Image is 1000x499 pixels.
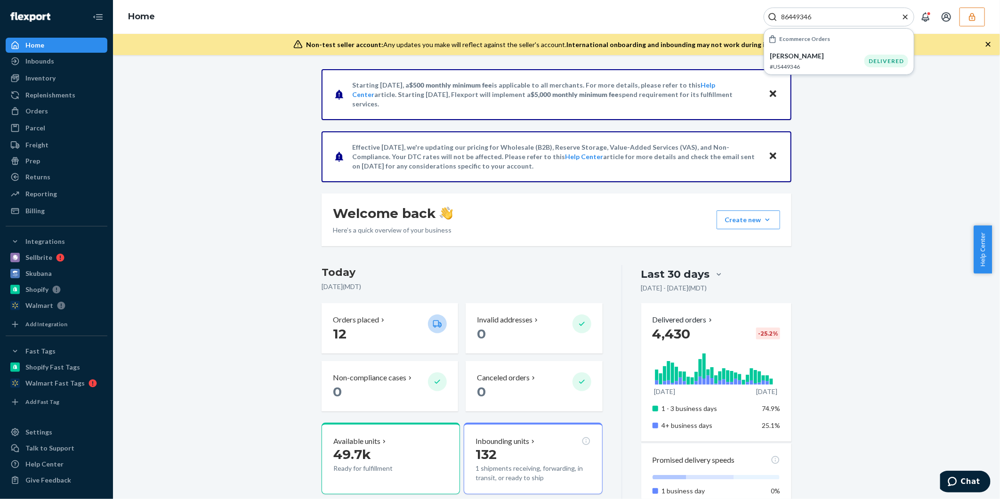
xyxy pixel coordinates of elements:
[864,55,908,67] div: DELIVERED
[641,283,707,293] p: [DATE] - [DATE] ( MDT )
[779,36,830,42] h6: Ecommerce Orders
[306,40,811,49] div: Any updates you make will reflect against the seller's account.
[6,360,107,375] a: Shopify Fast Tags
[717,210,780,229] button: Create new
[654,387,676,396] p: [DATE]
[767,88,779,101] button: Close
[662,421,755,430] p: 4+ business days
[25,206,45,216] div: Billing
[662,486,755,496] p: 1 business day
[565,153,603,161] a: Help Center
[25,253,52,262] div: Sellbrite
[567,40,811,48] span: International onboarding and inbounding may not work during impersonation.
[477,372,530,383] p: Canceled orders
[333,436,380,447] p: Available units
[333,372,406,383] p: Non-compliance cases
[940,471,991,494] iframe: Opens a widget where you can chat to one of our agents
[6,169,107,185] a: Returns
[757,387,778,396] p: [DATE]
[6,54,107,69] a: Inbounds
[756,328,780,339] div: -25.2 %
[25,73,56,83] div: Inventory
[770,63,864,71] p: #US449346
[653,314,714,325] button: Delivered orders
[6,203,107,218] a: Billing
[25,269,52,278] div: Skubana
[25,301,53,310] div: Walmart
[6,376,107,391] a: Walmart Fast Tags
[333,314,379,325] p: Orders placed
[25,346,56,356] div: Fast Tags
[322,303,458,354] button: Orders placed 12
[440,207,453,220] img: hand-wave emoji
[6,250,107,265] a: Sellbrite
[10,12,50,22] img: Flexport logo
[770,51,864,61] p: [PERSON_NAME]
[25,40,44,50] div: Home
[6,394,107,410] a: Add Fast Tag
[476,446,497,462] span: 132
[762,421,780,429] span: 25.1%
[466,361,602,411] button: Canceled orders 0
[653,326,691,342] span: 4,430
[25,106,48,116] div: Orders
[6,153,107,169] a: Prep
[6,121,107,136] a: Parcel
[6,425,107,440] a: Settings
[352,143,759,171] p: Effective [DATE], we're updating our pricing for Wholesale (B2B), Reserve Storage, Value-Added Se...
[25,140,48,150] div: Freight
[333,326,347,342] span: 12
[6,38,107,53] a: Home
[409,81,492,89] span: $500 monthly minimum fee
[6,186,107,201] a: Reporting
[466,303,602,354] button: Invalid addresses 0
[25,398,59,406] div: Add Fast Tag
[6,234,107,249] button: Integrations
[768,12,777,22] svg: Search Icon
[6,266,107,281] a: Skubana
[477,314,532,325] p: Invalid addresses
[762,404,780,412] span: 74.9%
[121,3,162,31] ol: breadcrumbs
[6,344,107,359] button: Fast Tags
[25,189,57,199] div: Reporting
[767,150,779,163] button: Close
[901,12,910,22] button: Close Search
[662,404,755,413] p: 1 - 3 business days
[6,473,107,488] button: Give Feedback
[6,88,107,103] a: Replenishments
[333,446,371,462] span: 49.7k
[25,475,71,485] div: Give Feedback
[322,282,603,291] p: [DATE] ( MDT )
[6,441,107,456] button: Talk to Support
[25,123,45,133] div: Parcel
[25,156,40,166] div: Prep
[322,265,603,280] h3: Today
[6,282,107,297] a: Shopify
[89,8,107,26] button: Close Navigation
[25,378,85,388] div: Walmart Fast Tags
[477,384,486,400] span: 0
[322,423,460,494] button: Available units49.7kReady for fulfillment
[6,137,107,153] a: Freight
[322,361,458,411] button: Non-compliance cases 0
[777,12,893,22] input: Search Input
[333,464,420,473] p: Ready for fulfillment
[333,384,342,400] span: 0
[25,237,65,246] div: Integrations
[352,80,759,109] p: Starting [DATE], a is applicable to all merchants. For more details, please refer to this article...
[6,298,107,313] a: Walmart
[25,90,75,100] div: Replenishments
[6,71,107,86] a: Inventory
[306,40,384,48] span: Non-test seller account:
[25,362,80,372] div: Shopify Fast Tags
[974,225,992,274] button: Help Center
[333,205,453,222] h1: Welcome back
[476,464,590,483] p: 1 shipments receiving, forwarding, in transit, or ready to ship
[6,317,107,332] a: Add Integration
[653,455,735,466] p: Promised delivery speeds
[476,436,529,447] p: Inbounding units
